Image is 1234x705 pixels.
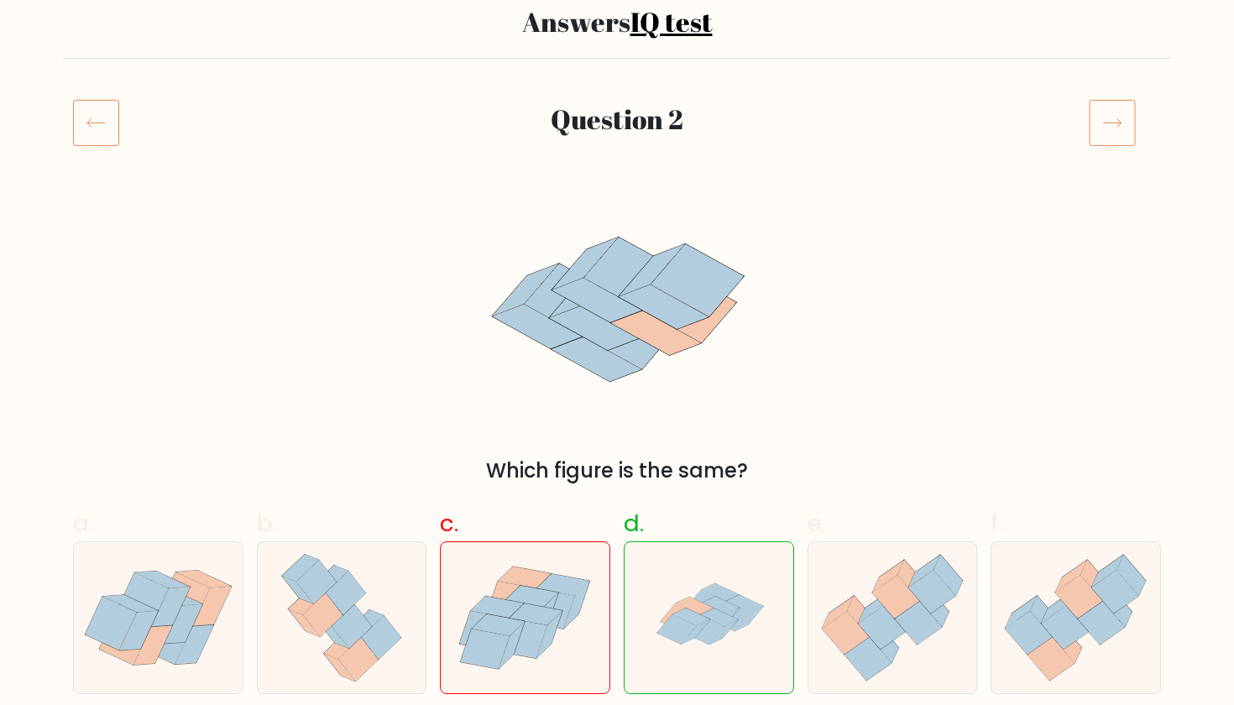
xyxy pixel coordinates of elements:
span: b. [257,507,277,540]
h2: Question 2 [165,103,1069,135]
div: Which figure is the same? [83,456,1151,486]
span: e. [808,507,826,540]
h2: Answers [73,6,1161,38]
span: d. [624,507,644,540]
a: IQ test [630,3,713,39]
span: f. [991,507,1002,540]
span: a. [73,507,93,540]
span: c. [440,507,458,540]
